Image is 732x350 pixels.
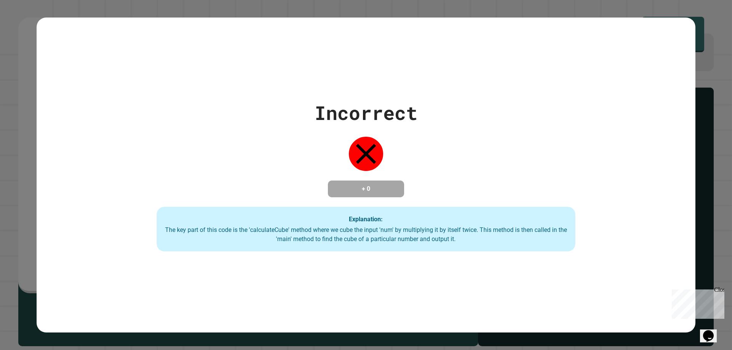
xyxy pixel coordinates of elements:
[164,225,568,244] div: The key part of this code is the 'calculateCube' method where we cube the input 'num' by multiply...
[669,286,724,319] iframe: chat widget
[349,215,383,222] strong: Explanation:
[315,99,417,127] div: Incorrect
[3,3,53,48] div: Chat with us now!Close
[335,184,396,193] h4: + 0
[700,320,724,342] iframe: chat widget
